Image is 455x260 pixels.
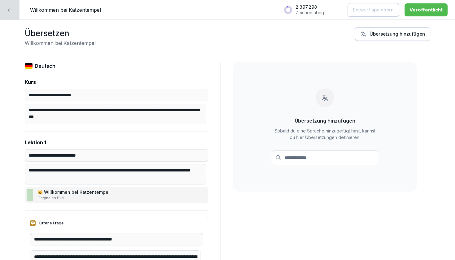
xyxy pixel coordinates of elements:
p: Kurs [25,78,36,86]
p: Übersetzung hinzufügen [295,117,355,124]
div: Veröffentlicht [409,6,443,13]
button: Übersetzung hinzufügen [355,27,430,41]
img: de.svg [25,63,33,69]
button: 2.397.298Zeichen übrig [281,2,342,18]
img: vh9l03dm7ktqvmmw2ytg1n4q.png [27,189,33,201]
p: Sobald du eine Sprache hinzugefügt hast, kannst du hier Übersetzungen definieren. [272,128,378,141]
button: Entwurf speichern [348,3,399,17]
p: Offene Frage [39,220,64,226]
p: Deutsch [35,62,55,70]
div: Übersetzung hinzufügen [360,31,425,37]
h2: Willkommen bei Katzentempel [25,39,96,47]
p: Entwurf speichern [353,6,394,13]
p: Originales Bild [37,195,111,201]
h1: Übersetzen [25,27,96,39]
p: 2.397.298 [296,4,324,10]
p: Lektion 1 [25,139,46,146]
p: Willkommen bei Katzentempel [30,6,101,14]
button: Veröffentlicht [405,3,448,16]
p: 😺 Willkommen bei Katzentempel [37,189,111,195]
p: Zeichen übrig [296,10,324,15]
